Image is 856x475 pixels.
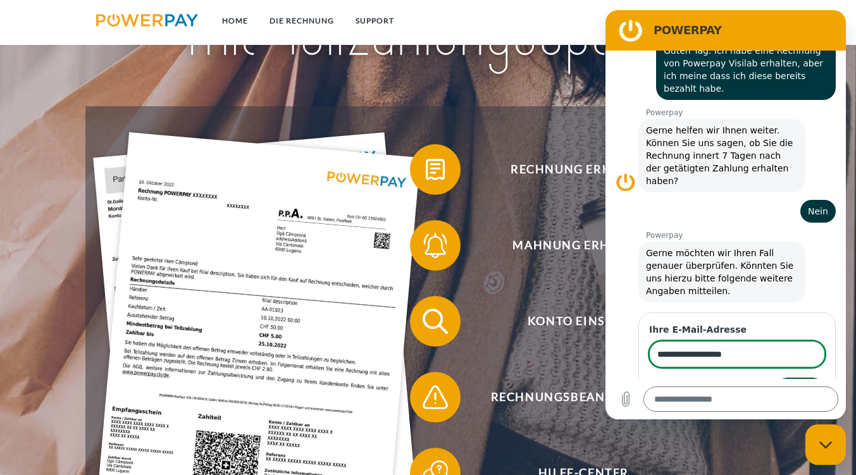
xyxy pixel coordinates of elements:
button: Rechnung erhalten? [410,144,739,195]
span: Mahnung erhalten? [428,220,738,271]
a: SUPPORT [345,9,405,32]
span: Konto einsehen [428,296,738,347]
iframe: Messaging-Fenster [605,10,846,419]
img: qb_bell.svg [419,230,451,261]
button: Rechnungsbeanstandung [410,372,739,423]
a: Home [211,9,259,32]
span: Rechnung erhalten? [428,144,738,195]
a: agb [695,9,734,32]
a: DIE RECHNUNG [259,9,345,32]
iframe: Schaltfläche zum Öffnen des Messaging-Fensters; Konversation läuft [805,424,846,465]
button: Mahnung erhalten? [410,220,739,271]
img: qb_warning.svg [419,381,451,413]
img: logo-powerpay.svg [96,14,198,27]
img: qb_search.svg [419,305,451,337]
span: Rechnungsbeanstandung [428,372,738,423]
img: qb_bill.svg [419,154,451,185]
button: Konto einsehen [410,296,739,347]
